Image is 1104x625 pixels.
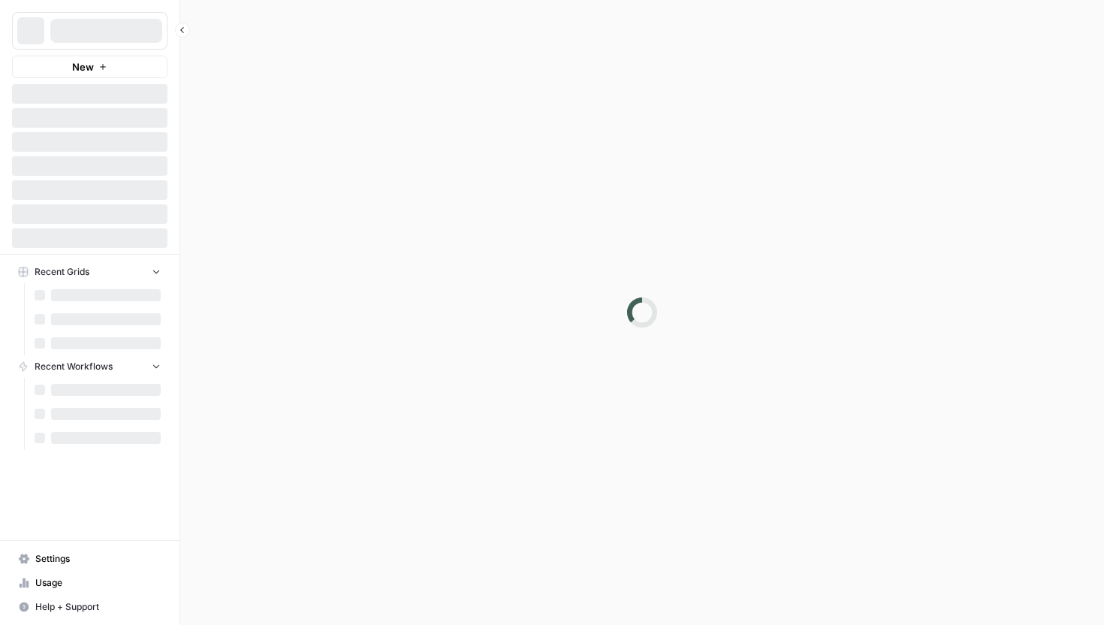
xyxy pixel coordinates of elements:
span: Usage [35,576,161,590]
a: Settings [12,547,167,571]
a: Usage [12,571,167,595]
button: Recent Grids [12,261,167,283]
span: Recent Workflows [35,360,113,373]
span: Help + Support [35,600,161,614]
span: Recent Grids [35,265,89,279]
button: Help + Support [12,595,167,619]
span: Settings [35,552,161,566]
button: New [12,56,167,78]
button: Recent Workflows [12,355,167,378]
span: New [72,59,94,74]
